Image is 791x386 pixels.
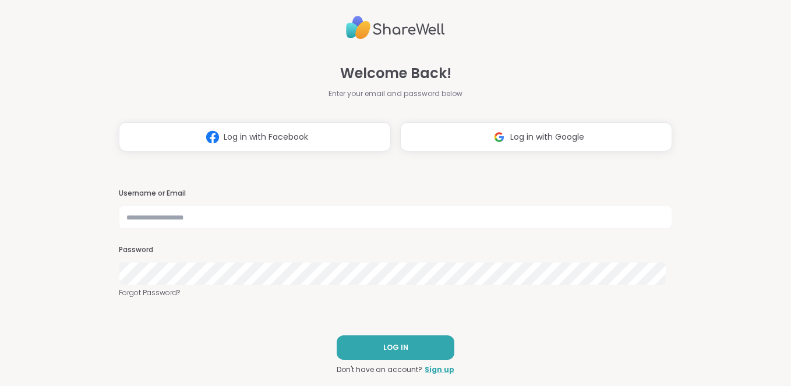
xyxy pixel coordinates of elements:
[488,126,510,148] img: ShareWell Logomark
[119,189,673,199] h3: Username or Email
[337,364,422,375] span: Don't have an account?
[329,88,462,99] span: Enter your email and password below
[400,122,672,151] button: Log in with Google
[119,122,391,151] button: Log in with Facebook
[383,342,408,353] span: LOG IN
[425,364,454,375] a: Sign up
[346,11,445,44] img: ShareWell Logo
[119,288,673,298] a: Forgot Password?
[337,335,454,360] button: LOG IN
[340,63,451,84] span: Welcome Back!
[224,131,308,143] span: Log in with Facebook
[202,126,224,148] img: ShareWell Logomark
[510,131,584,143] span: Log in with Google
[119,245,673,255] h3: Password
